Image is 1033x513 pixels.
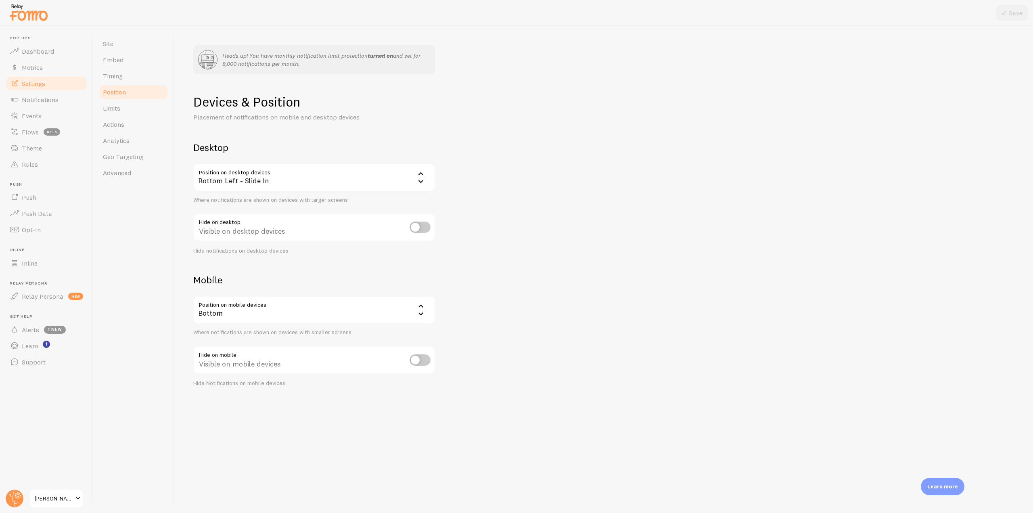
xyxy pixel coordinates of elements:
[22,63,43,71] span: Metrics
[921,478,964,495] div: Learn more
[22,259,38,267] span: Inline
[193,163,435,192] div: Bottom Left - Slide In
[103,104,120,112] span: Limits
[5,43,88,59] a: Dashboard
[5,255,88,271] a: Inline
[22,144,42,152] span: Theme
[103,40,113,48] span: Site
[5,288,88,304] a: Relay Persona new
[22,80,45,88] span: Settings
[5,222,88,238] a: Opt-In
[5,189,88,205] a: Push
[8,2,49,23] img: fomo-relay-logo-orange.svg
[103,136,130,144] span: Analytics
[10,247,88,253] span: Inline
[193,274,435,286] h2: Mobile
[22,193,36,201] span: Push
[68,293,83,300] span: new
[927,483,958,490] p: Learn more
[103,153,144,161] span: Geo Targeting
[103,88,126,96] span: Position
[98,149,169,165] a: Geo Targeting
[22,128,39,136] span: Flows
[193,141,435,154] h2: Desktop
[44,128,60,136] span: beta
[5,156,88,172] a: Rules
[22,358,46,366] span: Support
[193,380,435,387] div: Hide Notifications on mobile devices
[5,59,88,75] a: Metrics
[22,326,39,334] span: Alerts
[98,52,169,68] a: Embed
[368,52,393,59] strong: turned on
[10,182,88,187] span: Push
[22,160,38,168] span: Rules
[5,205,88,222] a: Push Data
[10,314,88,319] span: Get Help
[43,341,50,348] svg: <p>Watch New Feature Tutorials!</p>
[22,209,52,218] span: Push Data
[10,281,88,286] span: Relay Persona
[22,47,54,55] span: Dashboard
[5,338,88,354] a: Learn
[103,56,123,64] span: Embed
[22,292,63,300] span: Relay Persona
[98,165,169,181] a: Advanced
[103,120,124,128] span: Actions
[193,94,435,110] h1: Devices & Position
[193,329,435,336] div: Where notifications are shown on devices with smaller screens
[193,113,387,122] p: Placement of notifications on mobile and desktop devices
[103,72,123,80] span: Timing
[98,36,169,52] a: Site
[5,124,88,140] a: Flows beta
[5,92,88,108] a: Notifications
[98,116,169,132] a: Actions
[98,84,169,100] a: Position
[193,296,435,324] div: Bottom
[5,322,88,338] a: Alerts 1 new
[98,100,169,116] a: Limits
[193,346,435,375] div: Visible on mobile devices
[44,326,66,334] span: 1 new
[193,197,435,204] div: Where notifications are shown on devices with larger screens
[35,494,73,503] span: [PERSON_NAME]-test-store
[10,36,88,41] span: Pop-ups
[5,140,88,156] a: Theme
[98,132,169,149] a: Analytics
[193,247,435,255] div: Hide notifications on desktop devices
[29,489,84,508] a: [PERSON_NAME]-test-store
[103,169,131,177] span: Advanced
[22,342,38,350] span: Learn
[5,354,88,370] a: Support
[5,108,88,124] a: Events
[22,112,42,120] span: Events
[5,75,88,92] a: Settings
[98,68,169,84] a: Timing
[22,226,41,234] span: Opt-In
[22,96,59,104] span: Notifications
[193,213,435,243] div: Visible on desktop devices
[222,52,431,68] p: Heads up! You have monthly notification limit protection and set for 8,000 notifications per month.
